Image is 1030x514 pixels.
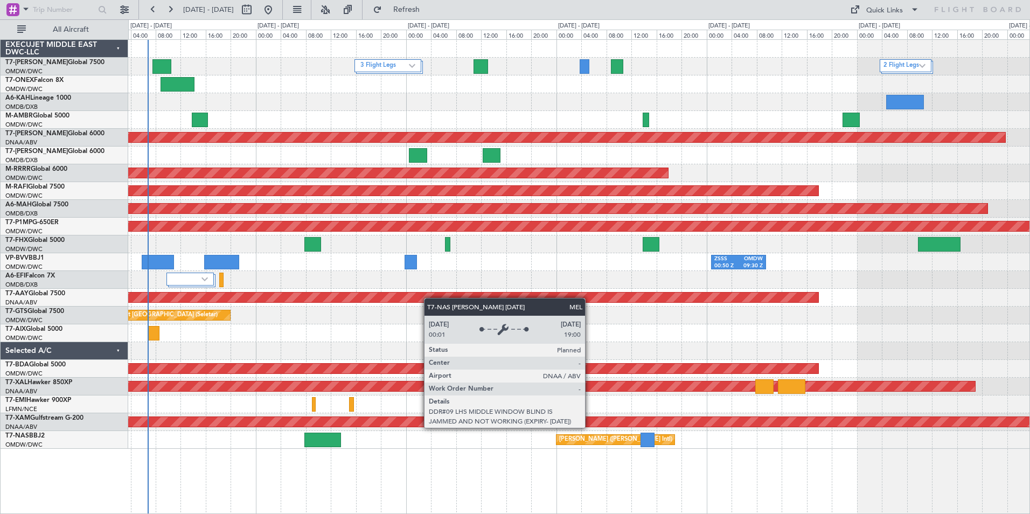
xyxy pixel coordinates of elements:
div: 12:00 [180,30,205,39]
a: T7-[PERSON_NAME]Global 6000 [5,130,105,137]
a: OMDB/DXB [5,103,38,111]
span: Refresh [384,6,429,13]
div: [DATE] - [DATE] [558,22,600,31]
span: A6-KAH [5,95,30,101]
div: 08:00 [757,30,782,39]
a: DNAA/ABV [5,138,37,147]
div: 16:00 [807,30,832,39]
a: T7-XALHawker 850XP [5,379,72,386]
div: 08:00 [607,30,631,39]
a: T7-[PERSON_NAME]Global 6000 [5,148,105,155]
span: T7-FHX [5,237,28,244]
div: OMDW [739,255,763,263]
div: 20:00 [681,30,706,39]
span: T7-AAY [5,290,29,297]
a: M-RRRRGlobal 6000 [5,166,67,172]
a: T7-EMIHawker 900XP [5,397,71,404]
span: T7-XAL [5,379,27,386]
div: 04:00 [732,30,756,39]
a: T7-FHXGlobal 5000 [5,237,65,244]
a: T7-AIXGlobal 5000 [5,326,62,332]
div: Quick Links [866,5,903,16]
span: M-AMBR [5,113,33,119]
div: 00:50 Z [714,262,739,270]
div: 08:00 [907,30,932,39]
div: 08:00 [456,30,481,39]
div: 08:00 [306,30,331,39]
div: 08:00 [156,30,180,39]
span: T7-XAM [5,415,30,421]
a: OMDW/DWC [5,245,43,253]
div: 04:00 [882,30,907,39]
span: T7-[PERSON_NAME] [5,130,68,137]
a: OMDW/DWC [5,121,43,129]
a: T7-BDAGlobal 5000 [5,362,66,368]
div: 16:00 [506,30,531,39]
label: 2 Flight Legs [883,61,919,71]
a: DNAA/ABV [5,387,37,395]
div: 16:00 [957,30,982,39]
div: 12:00 [932,30,957,39]
a: T7-XAMGulfstream G-200 [5,415,83,421]
div: 09:30 Z [739,262,763,270]
label: 3 Flight Legs [360,61,409,71]
a: A6-EFIFalcon 7X [5,273,55,279]
a: LFMN/NCE [5,405,37,413]
div: 20:00 [231,30,255,39]
a: VP-BVVBBJ1 [5,255,44,261]
span: T7-[PERSON_NAME] [5,148,68,155]
div: 00:00 [256,30,281,39]
a: OMDB/DXB [5,210,38,218]
div: [DATE] - [DATE] [859,22,900,31]
a: A6-KAHLineage 1000 [5,95,71,101]
button: Quick Links [845,1,924,18]
div: 00:00 [707,30,732,39]
a: OMDW/DWC [5,174,43,182]
a: OMDW/DWC [5,441,43,449]
a: M-RAFIGlobal 7500 [5,184,65,190]
div: 00:00 [406,30,431,39]
span: All Aircraft [28,26,114,33]
div: 12:00 [331,30,356,39]
div: 04:00 [281,30,305,39]
a: T7-AAYGlobal 7500 [5,290,65,297]
div: ZSSS [714,255,739,263]
a: T7-[PERSON_NAME]Global 7500 [5,59,105,66]
span: T7-P1MP [5,219,32,226]
a: OMDW/DWC [5,370,43,378]
span: A6-MAH [5,202,32,208]
span: T7-[PERSON_NAME] [5,59,68,66]
a: T7-NASBBJ2 [5,433,45,439]
img: arrow-gray.svg [409,64,415,68]
a: OMDB/DXB [5,281,38,289]
input: Trip Number [33,2,95,18]
a: OMDW/DWC [5,263,43,271]
div: [PERSON_NAME] ([PERSON_NAME] Intl) [559,432,672,448]
span: T7-BDA [5,362,29,368]
div: [DATE] - [DATE] [257,22,299,31]
div: 20:00 [832,30,857,39]
a: OMDB/DXB [5,156,38,164]
a: M-AMBRGlobal 5000 [5,113,69,119]
button: All Aircraft [12,21,117,38]
img: arrow-gray.svg [201,277,208,281]
a: DNAA/ABV [5,423,37,431]
div: 00:00 [857,30,882,39]
div: 04:00 [581,30,606,39]
span: M-RRRR [5,166,31,172]
div: [DATE] - [DATE] [130,22,172,31]
div: 16:00 [206,30,231,39]
span: M-RAFI [5,184,28,190]
a: OMDW/DWC [5,334,43,342]
a: T7-GTSGlobal 7500 [5,308,64,315]
span: T7-EMI [5,397,26,404]
span: [DATE] - [DATE] [183,5,234,15]
span: T7-GTS [5,308,27,315]
span: VP-BVV [5,255,29,261]
div: 20:00 [531,30,556,39]
a: T7-ONEXFalcon 8X [5,77,64,84]
div: [DATE] - [DATE] [408,22,449,31]
div: 00:00 [556,30,581,39]
div: 20:00 [982,30,1007,39]
span: A6-EFI [5,273,25,279]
